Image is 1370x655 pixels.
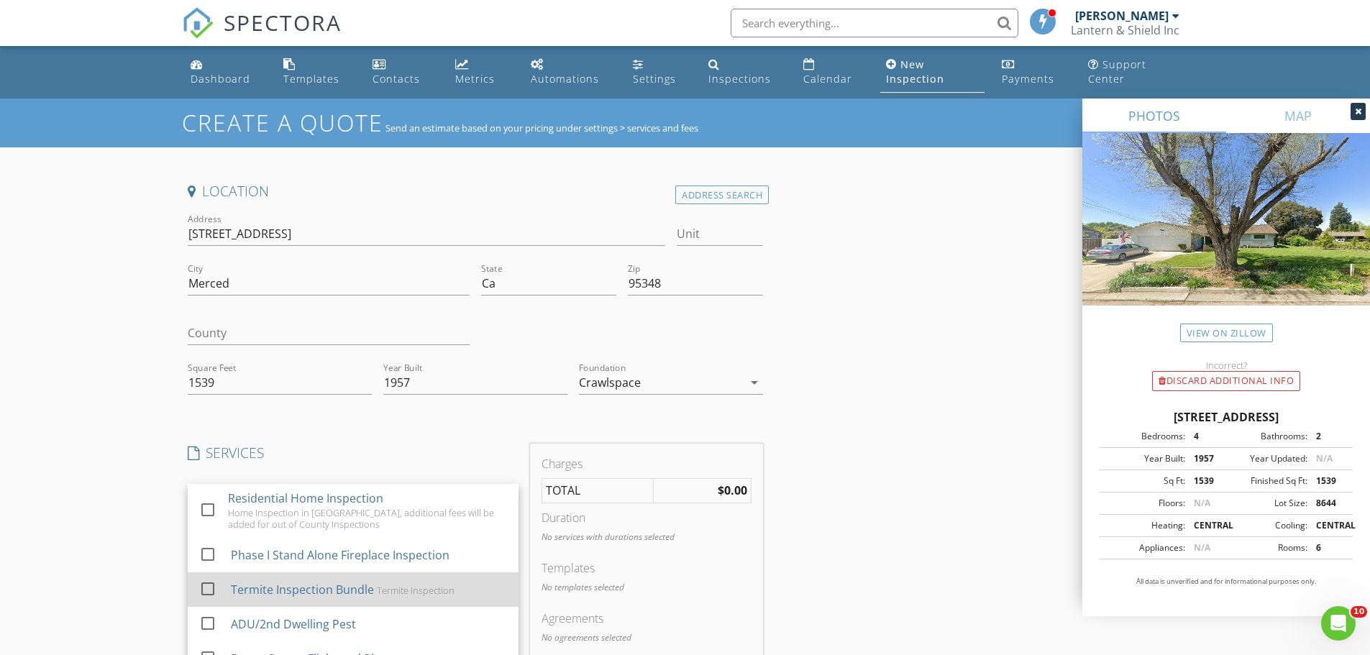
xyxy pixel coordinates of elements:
[675,185,769,205] div: Address Search
[278,52,356,93] a: Templates
[1226,497,1307,510] div: Lot Size:
[1104,541,1185,554] div: Appliances:
[1104,475,1185,487] div: Sq Ft:
[1002,72,1054,86] div: Payments
[230,546,449,564] div: Phase I Stand Alone Fireplace Inspection
[542,581,752,594] p: No templates selected
[373,72,420,86] div: Contacts
[185,52,266,93] a: Dashboard
[542,610,752,627] div: Agreements
[1152,371,1300,391] div: Discard Additional info
[455,72,495,86] div: Metrics
[1100,577,1353,587] p: All data is unverified and for informational purposes only.
[542,531,752,544] p: No services with durations selected
[1226,541,1307,554] div: Rooms:
[1226,99,1370,133] a: MAP
[1082,133,1370,340] img: streetview
[880,52,985,93] a: New Inspection
[633,72,676,86] div: Settings
[1316,452,1333,464] span: N/A
[228,490,383,507] div: Residential Home Inspection
[708,72,771,86] div: Inspections
[1104,430,1185,443] div: Bedrooms:
[531,72,599,86] div: Automations
[731,9,1018,37] input: Search everything...
[449,52,513,93] a: Metrics
[1226,475,1307,487] div: Finished Sq Ft:
[1307,475,1348,487] div: 1539
[746,374,763,391] i: arrow_drop_down
[1104,519,1185,532] div: Heating:
[542,559,752,577] div: Templates
[283,72,339,86] div: Templates
[182,19,342,50] a: SPECTORA
[385,122,698,134] span: Send an estimate based on your pricing under settings > services and fees
[627,52,692,93] a: Settings
[376,585,454,596] div: Termite Inspection
[1071,23,1179,37] div: Lantern & Shield Inc
[579,376,641,389] div: Crawlspace
[1088,58,1146,86] div: Support Center
[525,52,615,93] a: Automations (Basic)
[703,52,786,93] a: Inspections
[886,58,944,86] div: New Inspection
[1075,9,1169,23] div: [PERSON_NAME]
[1194,497,1210,509] span: N/A
[1082,52,1185,93] a: Support Center
[1082,359,1370,371] div: Incorrect?
[1082,99,1226,133] a: PHOTOS
[188,182,764,201] h4: Location
[718,482,747,498] strong: $0.00
[182,7,214,39] img: The Best Home Inspection Software - Spectora
[188,444,519,462] h4: SERVICES
[1185,452,1226,465] div: 1957
[1180,324,1273,343] a: View on Zillow
[1226,430,1307,443] div: Bathrooms:
[1185,475,1226,487] div: 1539
[228,507,507,530] div: Home Inspection in [GEOGRAPHIC_DATA], additional fees will be added for out of County Inspections
[1194,541,1210,554] span: N/A
[542,455,752,472] div: Charges
[803,72,852,86] div: Calendar
[542,509,752,526] div: Duration
[1307,430,1348,443] div: 2
[996,52,1072,93] a: Payments
[1307,519,1348,532] div: CENTRAL
[191,72,250,86] div: Dashboard
[182,107,383,138] h1: Create a Quote
[1100,408,1353,426] div: [STREET_ADDRESS]
[1351,606,1367,618] span: 10
[1307,497,1348,510] div: 8644
[1307,541,1348,554] div: 6
[224,7,342,37] span: SPECTORA
[542,478,653,503] td: TOTAL
[367,52,438,93] a: Contacts
[1226,519,1307,532] div: Cooling:
[1321,606,1356,641] iframe: Intercom live chat
[1185,430,1226,443] div: 4
[542,631,752,644] p: No agreements selected
[798,52,868,93] a: Calendar
[1185,519,1226,532] div: CENTRAL
[1104,497,1185,510] div: Floors:
[230,615,355,633] div: ADU/2nd Dwelling Pest
[230,581,373,598] div: Termite Inspection Bundle
[1104,452,1185,465] div: Year Built:
[1226,452,1307,465] div: Year Updated:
